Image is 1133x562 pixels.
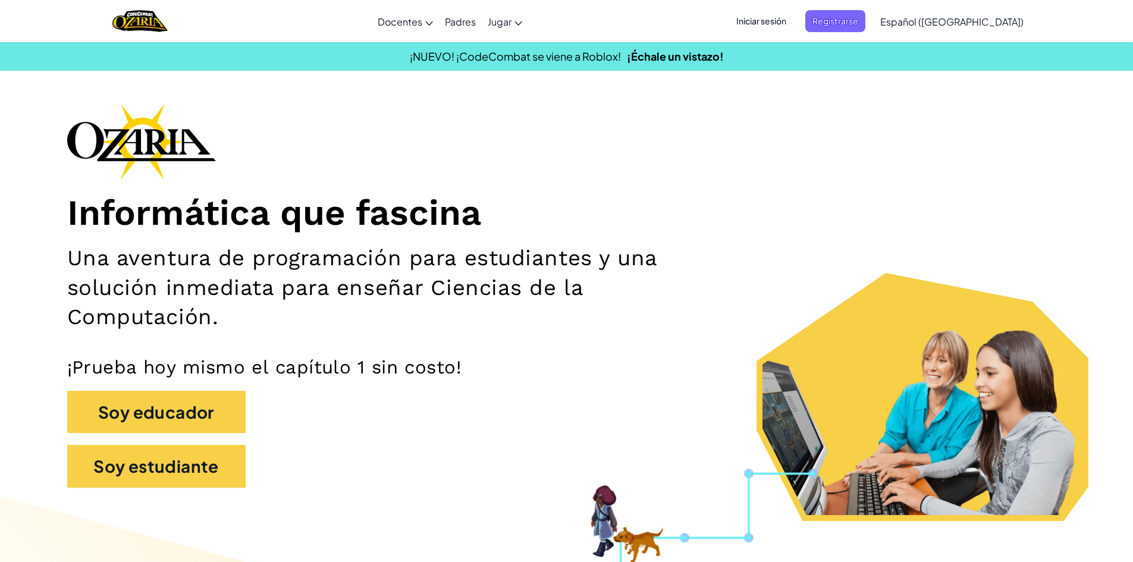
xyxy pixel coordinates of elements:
[112,9,168,33] img: Home
[67,391,246,434] button: Soy educador
[67,191,1066,235] h1: Informática que fascina
[410,49,621,63] span: ¡NUEVO! ¡CodeCombat se viene a Roblox!
[67,243,737,331] h2: Una aventura de programación para estudiantes y una solución inmediata para enseñar Ciencias de l...
[488,15,511,28] span: Jugar
[627,49,724,63] a: ¡Échale un vistazo!
[67,356,1066,379] p: ¡Prueba hoy mismo el capítulo 1 sin costo!
[67,445,246,488] button: Soy estudiante
[372,5,439,37] a: Docentes
[439,5,482,37] a: Padres
[729,10,793,32] button: Iniciar sesión
[67,103,216,180] img: Ozaria branding logo
[112,9,168,33] a: Ozaria by CodeCombat logo
[874,5,1030,37] a: Español ([GEOGRAPHIC_DATA])
[880,15,1024,28] span: Español ([GEOGRAPHIC_DATA])
[805,10,865,32] button: Registrarse
[378,15,422,28] span: Docentes
[482,5,528,37] a: Jugar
